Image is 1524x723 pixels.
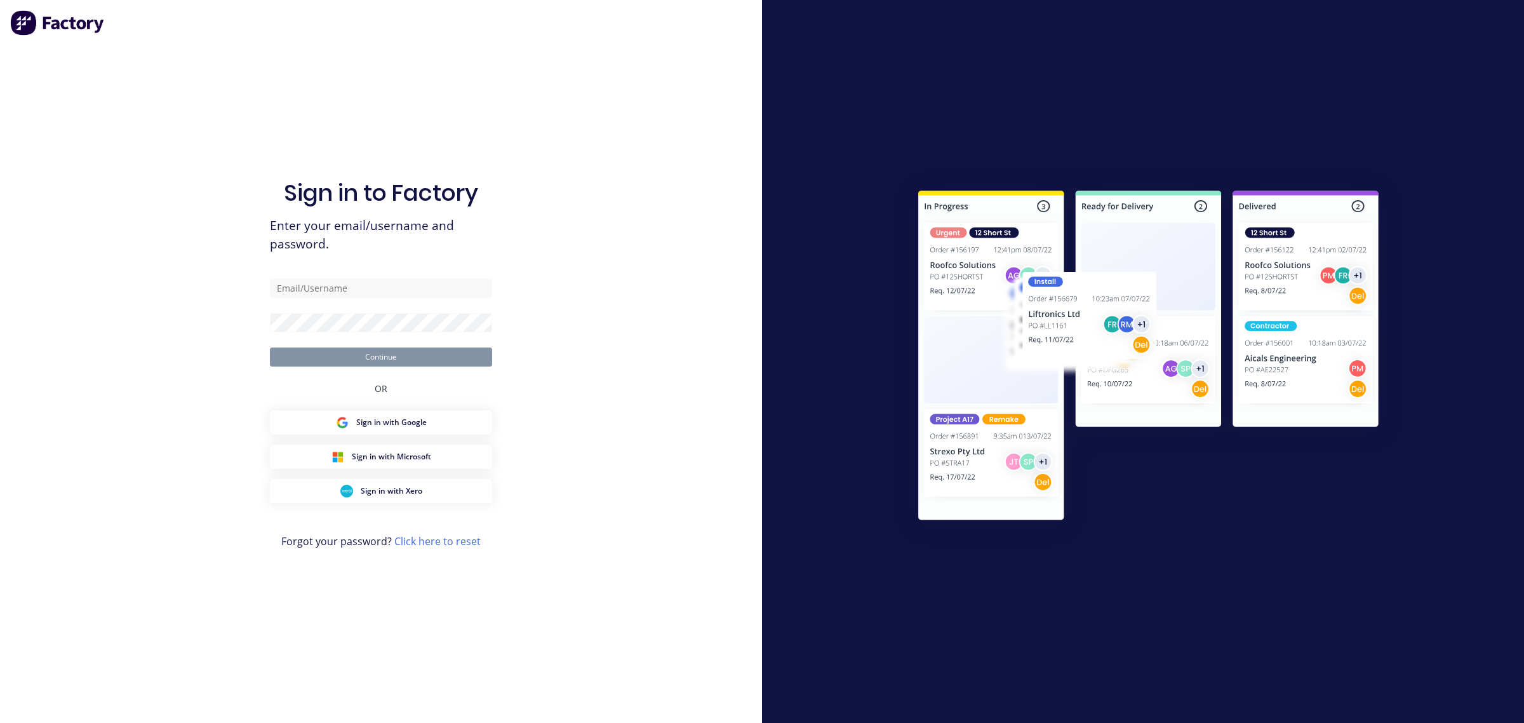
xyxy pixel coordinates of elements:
div: OR [375,367,387,410]
button: Google Sign inSign in with Google [270,410,492,435]
button: Continue [270,348,492,367]
img: Google Sign in [336,416,349,429]
button: Microsoft Sign inSign in with Microsoft [270,445,492,469]
span: Sign in with Xero [361,485,422,497]
input: Email/Username [270,279,492,298]
img: Microsoft Sign in [331,450,344,463]
img: Sign in [890,165,1407,550]
button: Xero Sign inSign in with Xero [270,479,492,503]
span: Enter your email/username and password. [270,217,492,253]
span: Forgot your password? [281,534,481,549]
img: Factory [10,10,105,36]
a: Click here to reset [394,534,481,548]
img: Xero Sign in [340,485,353,497]
span: Sign in with Google [356,417,427,428]
span: Sign in with Microsoft [352,451,431,463]
h1: Sign in to Factory [284,179,478,206]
